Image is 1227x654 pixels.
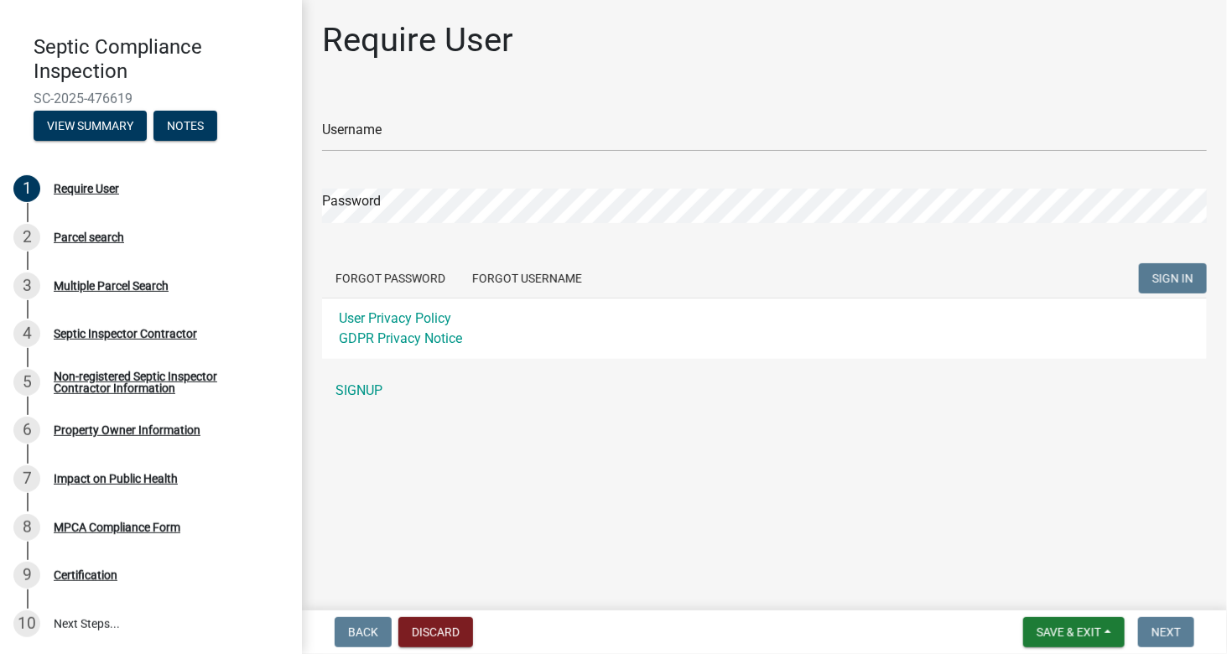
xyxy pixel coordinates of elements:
[398,617,473,647] button: Discard
[339,330,462,346] a: GDPR Privacy Notice
[54,280,169,292] div: Multiple Parcel Search
[34,91,268,106] span: SC-2025-476619
[54,424,200,436] div: Property Owner Information
[13,514,40,541] div: 8
[13,369,40,396] div: 5
[1152,272,1193,285] span: SIGN IN
[1037,625,1101,639] span: Save & Exit
[348,625,378,639] span: Back
[54,371,275,394] div: Non-registered Septic Inspector Contractor Information
[54,522,180,533] div: MPCA Compliance Form
[54,328,197,340] div: Septic Inspector Contractor
[153,111,217,141] button: Notes
[322,374,1207,407] a: SIGNUP
[34,35,289,84] h4: Septic Compliance Inspection
[54,473,178,485] div: Impact on Public Health
[13,610,40,637] div: 10
[13,417,40,444] div: 6
[54,231,124,243] div: Parcel search
[54,569,117,581] div: Certification
[13,175,40,202] div: 1
[13,465,40,492] div: 7
[13,320,40,347] div: 4
[1023,617,1125,647] button: Save & Exit
[34,120,147,133] wm-modal-confirm: Summary
[459,263,595,293] button: Forgot Username
[335,617,392,647] button: Back
[54,183,119,195] div: Require User
[339,310,451,326] a: User Privacy Policy
[13,224,40,251] div: 2
[13,272,40,299] div: 3
[1152,625,1181,639] span: Next
[1138,617,1194,647] button: Next
[34,111,147,141] button: View Summary
[1139,263,1207,293] button: SIGN IN
[153,120,217,133] wm-modal-confirm: Notes
[322,20,513,60] h1: Require User
[322,263,459,293] button: Forgot Password
[13,562,40,589] div: 9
